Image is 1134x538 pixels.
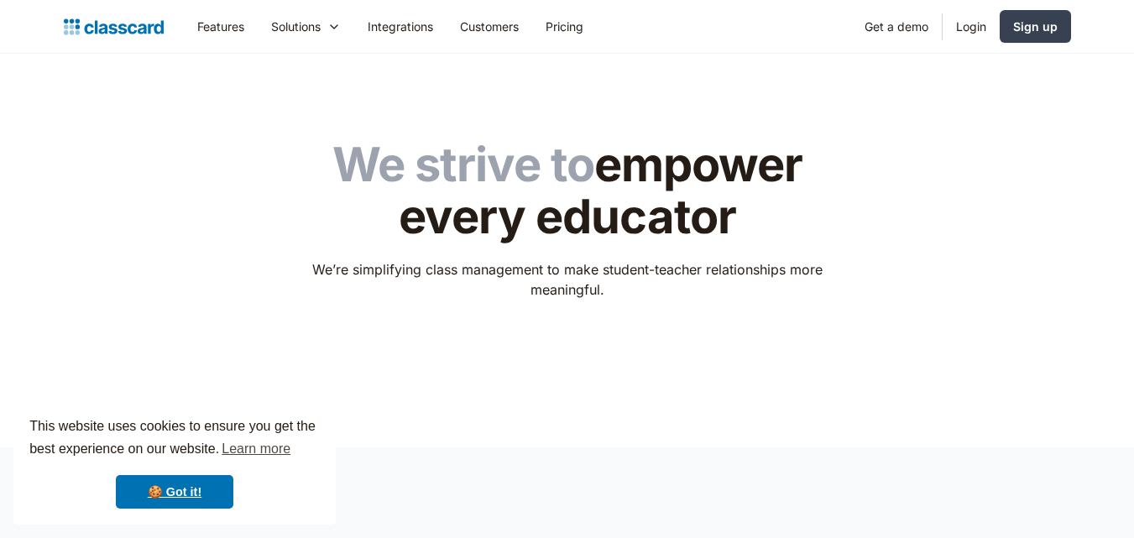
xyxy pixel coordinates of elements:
[332,136,594,193] span: We strive to
[300,139,834,243] h1: empower every educator
[116,475,233,509] a: dismiss cookie message
[943,8,1000,45] a: Login
[1013,18,1058,35] div: Sign up
[300,259,834,300] p: We’re simplifying class management to make student-teacher relationships more meaningful.
[184,8,258,45] a: Features
[13,400,336,525] div: cookieconsent
[532,8,597,45] a: Pricing
[1000,10,1071,43] a: Sign up
[64,15,164,39] a: home
[851,8,942,45] a: Get a demo
[219,436,293,462] a: learn more about cookies
[29,416,320,462] span: This website uses cookies to ensure you get the best experience on our website.
[447,8,532,45] a: Customers
[258,8,354,45] div: Solutions
[354,8,447,45] a: Integrations
[271,18,321,35] div: Solutions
